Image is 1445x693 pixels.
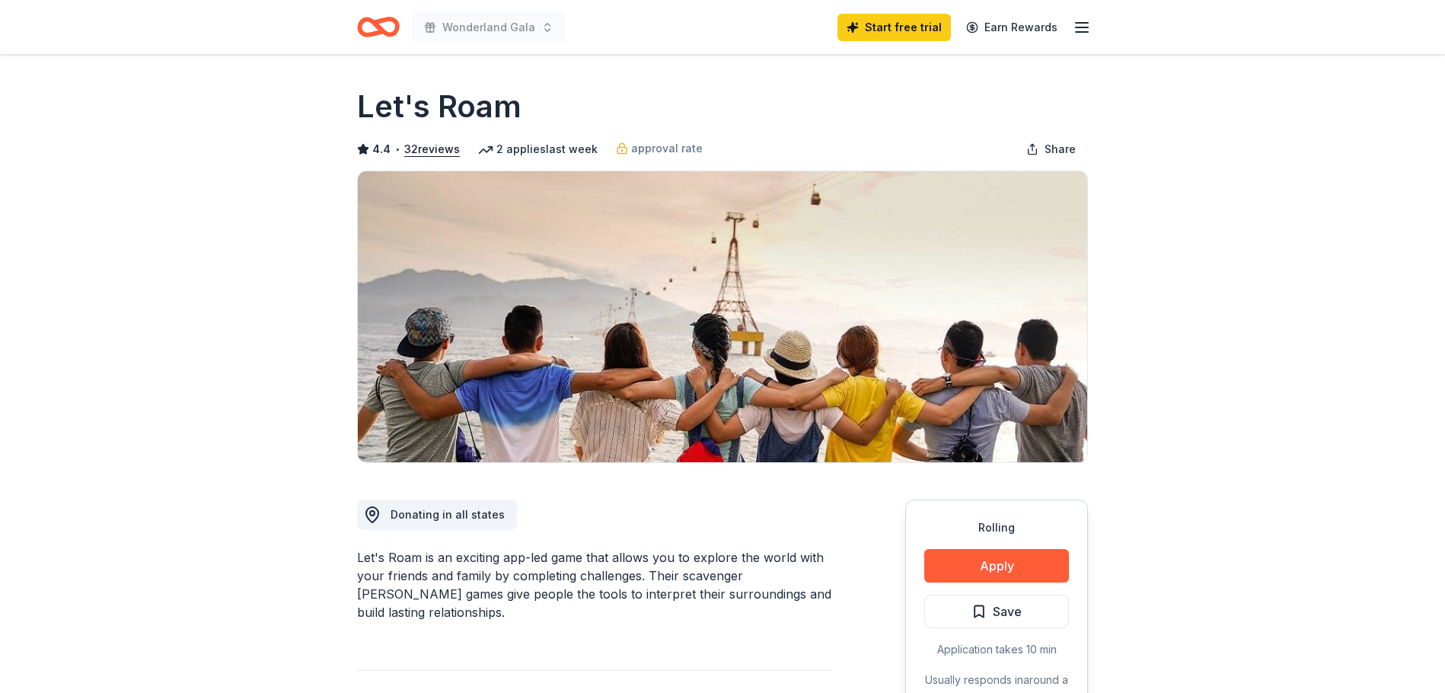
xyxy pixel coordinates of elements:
span: • [395,143,400,155]
div: Application takes 10 min [924,640,1069,659]
div: 2 applies last week [478,140,598,158]
span: Wonderland Gala [442,18,535,37]
div: Let's Roam is an exciting app-led game that allows you to explore the world with your friends and... [357,548,832,621]
span: Save [993,602,1022,621]
button: Apply [924,549,1069,583]
button: Wonderland Gala [412,12,566,43]
button: Share [1014,134,1088,164]
div: Rolling [924,519,1069,537]
a: Earn Rewards [957,14,1067,41]
span: Donating in all states [391,508,505,521]
a: Home [357,9,400,45]
a: Start free trial [837,14,951,41]
a: approval rate [616,139,703,158]
span: approval rate [631,139,703,158]
span: Share [1045,140,1076,158]
button: 32reviews [404,140,460,158]
span: 4.4 [372,140,391,158]
h1: Let's Roam [357,85,522,128]
img: Image for Let's Roam [358,171,1087,462]
button: Save [924,595,1069,628]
